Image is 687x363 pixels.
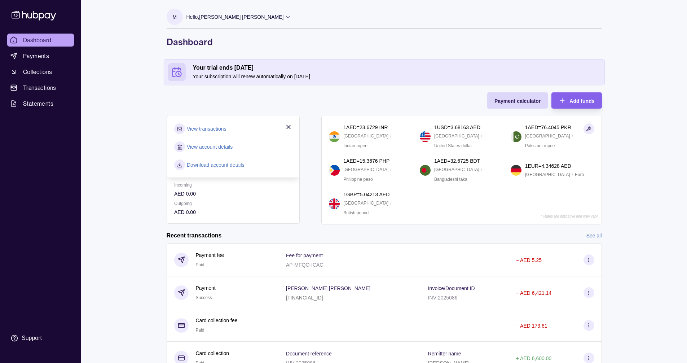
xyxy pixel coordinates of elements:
p: Philippine peso [343,175,373,183]
p: AP-MFQO-ICAC [286,262,323,268]
p: [GEOGRAPHIC_DATA] [343,132,388,140]
a: Transactions [7,81,74,94]
p: 1 AED = 15.3676 PHP [343,157,389,165]
p: AED 0.00 [174,190,292,198]
p: * Rates are indicative and may vary [541,214,598,218]
p: [GEOGRAPHIC_DATA] [434,132,479,140]
p: 1 AED = 32.6725 BDT [434,157,480,165]
p: / [481,132,482,140]
p: [PERSON_NAME] [PERSON_NAME] [286,285,370,291]
p: − AED 6,421.14 [516,290,551,296]
span: Paid [196,328,204,333]
p: Your subscription will renew automatically on [DATE] [193,73,601,80]
p: / [572,171,573,179]
span: Collections [23,67,52,76]
div: Support [22,334,42,342]
p: [GEOGRAPHIC_DATA] [434,166,479,174]
img: bd [420,165,431,176]
button: Payment calculator [487,92,548,109]
h2: Your trial ends [DATE] [193,64,601,72]
p: Remitter name [428,351,461,357]
p: Euro [575,171,584,179]
span: Statements [23,99,53,108]
p: [GEOGRAPHIC_DATA] [343,166,388,174]
p: [GEOGRAPHIC_DATA] [525,171,570,179]
p: − AED 5.25 [516,257,542,263]
p: Hello, [PERSON_NAME] [PERSON_NAME] [186,13,284,21]
img: gb [329,198,340,209]
p: Card collection fee [196,316,238,324]
p: / [481,166,482,174]
p: United States dollar [434,142,472,150]
h2: Recent transactions [167,232,222,240]
p: AED 0.00 [174,208,292,216]
span: Paid [196,262,204,267]
p: − AED 173.61 [516,323,547,329]
span: Transactions [23,83,56,92]
span: Payments [23,52,49,60]
a: Download account details [187,161,245,169]
p: / [572,132,573,140]
p: British pound [343,209,369,217]
p: Card collection [196,349,229,357]
p: Payment [196,284,216,292]
p: Fee for payment [286,253,323,258]
p: / [390,199,391,207]
p: Pakistani rupee [525,142,555,150]
a: Payments [7,49,74,62]
p: 1 EUR = 4.34628 AED [525,162,571,170]
p: Bangladeshi taka [434,175,467,183]
p: INV-2025086 [428,295,458,301]
p: [GEOGRAPHIC_DATA] [343,199,388,207]
img: us [420,131,431,142]
a: Support [7,331,74,346]
p: / [390,166,391,174]
p: 1 USD = 3.68163 AED [434,123,480,131]
span: Dashboard [23,36,52,44]
h1: Dashboard [167,36,602,48]
p: + AED 6,600.00 [516,355,551,361]
span: Success [196,295,212,300]
p: 1 AED = 23.6729 INR [343,123,388,131]
img: de [511,165,521,176]
a: Dashboard [7,34,74,47]
p: Payment fee [196,251,224,259]
p: Document reference [286,351,332,357]
span: Add funds [569,98,594,104]
img: in [329,131,340,142]
a: Statements [7,97,74,110]
p: 1 AED = 76.4045 PKR [525,123,571,131]
p: Invoice/Document ID [428,285,475,291]
img: pk [511,131,521,142]
p: Incoming [174,181,292,189]
a: See all [586,232,602,240]
img: ph [329,165,340,176]
a: Collections [7,65,74,78]
p: 1 GBP = 5.04213 AED [343,191,389,198]
p: M [172,13,177,21]
button: Add funds [551,92,602,109]
p: / [390,132,391,140]
p: Outgoing [174,200,292,207]
p: [FINANCIAL_ID] [286,295,323,301]
a: View account details [187,143,233,151]
a: View transactions [187,125,226,133]
p: Indian rupee [343,142,367,150]
span: Payment calculator [494,98,541,104]
p: [GEOGRAPHIC_DATA] [525,132,570,140]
